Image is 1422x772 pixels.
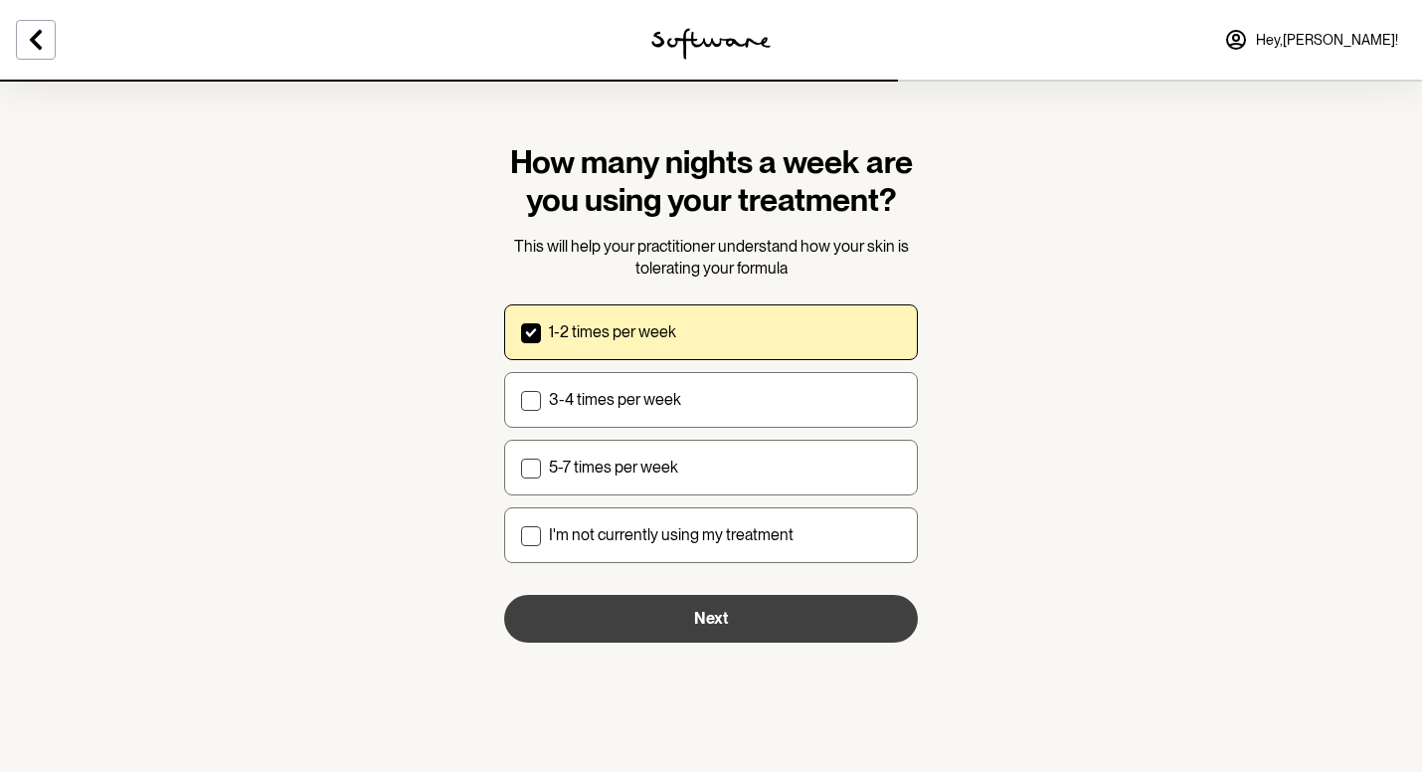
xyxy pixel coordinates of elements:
span: This will help your practitioner understand how your skin is tolerating your formula [514,237,909,278]
p: 5-7 times per week [549,458,678,477]
a: Hey,[PERSON_NAME]! [1212,16,1410,64]
img: software logo [651,28,771,60]
span: Next [694,609,728,628]
span: Hey, [PERSON_NAME] ! [1256,32,1398,49]
p: I'm not currently using my treatment [549,525,794,544]
p: 1-2 times per week [549,322,676,341]
p: 3-4 times per week [549,390,681,409]
h1: How many nights a week are you using your treatment? [504,143,918,220]
button: Next [504,595,918,643]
